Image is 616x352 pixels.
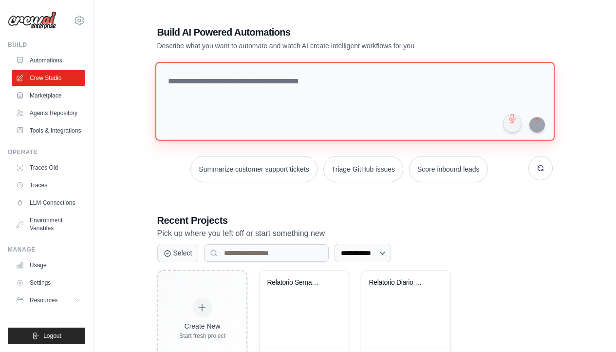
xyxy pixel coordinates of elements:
[157,227,553,240] p: Pick up where you left off or start something new
[12,160,85,176] a: Traces Old
[8,328,85,344] button: Logout
[12,70,85,86] a: Crew Studio
[409,156,488,182] button: Score inbound leads
[12,213,85,236] a: Environment Variables
[157,41,485,51] p: Describe what you want to automate and watch AI create intelligent workflows for you
[12,293,85,308] button: Resources
[567,305,616,352] iframe: Chat Widget
[12,105,85,121] a: Agents Repository
[8,41,85,49] div: Build
[8,246,85,254] div: Manage
[12,88,85,103] a: Marketplace
[157,244,199,262] button: Select
[12,195,85,211] a: LLM Connections
[12,123,85,138] a: Tools & Integrations
[179,321,225,331] div: Create New
[323,156,403,182] button: Triage GitHub issues
[528,156,553,180] button: Get new suggestions
[503,114,522,133] button: Click to speak your automation idea
[267,278,326,287] div: Relatorio Semanal Mercado Delivery Brasil
[369,278,428,287] div: Relatorio Diario de Conversao e Performance
[190,156,317,182] button: Summarize customer support tickets
[179,332,225,340] div: Start fresh project
[30,296,57,304] span: Resources
[12,257,85,273] a: Usage
[8,148,85,156] div: Operate
[43,332,61,340] span: Logout
[12,177,85,193] a: Traces
[157,25,485,39] h1: Build AI Powered Automations
[157,214,553,227] h3: Recent Projects
[12,275,85,291] a: Settings
[12,53,85,68] a: Automations
[8,11,56,30] img: Logo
